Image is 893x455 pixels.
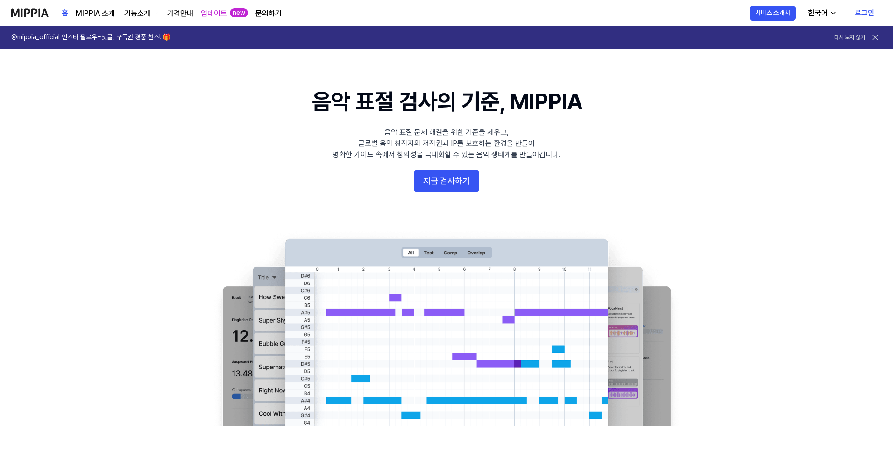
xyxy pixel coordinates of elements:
img: main Image [204,230,689,426]
div: 음악 표절 문제 해결을 위한 기준을 세우고, 글로벌 음악 창작자의 저작권과 IP를 보호하는 환경을 만들어 명확한 가이드 속에서 창의성을 극대화할 수 있는 음악 생태계를 만들어... [333,127,560,160]
a: 가격안내 [167,8,193,19]
a: MIPPIA 소개 [76,8,115,19]
button: 지금 검사하기 [414,170,479,192]
div: new [230,8,248,18]
h1: 음악 표절 검사의 기준, MIPPIA [312,86,581,117]
div: 한국어 [806,7,829,19]
div: 기능소개 [122,8,152,19]
a: 홈 [62,0,68,26]
button: 서비스 소개서 [750,6,796,21]
button: 다시 보지 않기 [834,34,865,42]
button: 기능소개 [122,8,160,19]
button: 한국어 [801,4,843,22]
h1: @mippia_official 인스타 팔로우+댓글, 구독권 경품 찬스! 🎁 [11,33,170,42]
a: 문의하기 [255,8,282,19]
a: 업데이트 [201,8,227,19]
